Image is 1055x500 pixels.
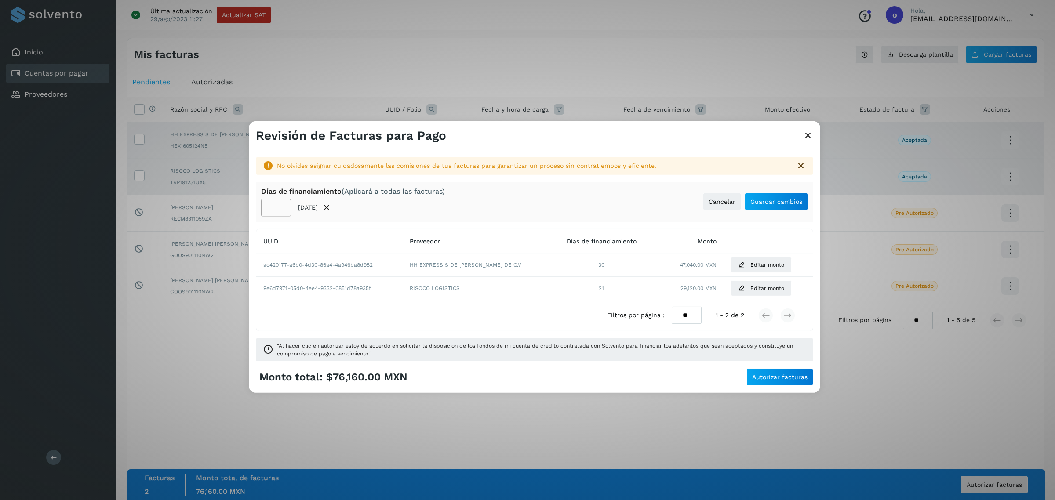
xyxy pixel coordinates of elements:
[410,238,440,245] span: Proveedor
[703,193,741,210] button: Cancelar
[750,284,784,292] span: Editar monto
[680,261,717,269] span: 47,040.00 MXN
[567,238,637,245] span: Días de financiamiento
[607,311,665,320] span: Filtros por página :
[277,161,789,170] div: No olvides asignar cuidadosamente las comisiones de tus facturas para garantizar un proceso sin c...
[731,257,792,273] button: Editar monto
[750,261,784,269] span: Editar monto
[698,238,717,245] span: Monto
[403,277,552,300] td: RISOCO LOGISTICS
[261,187,445,195] div: Días de financiamiento
[680,284,717,292] span: 29,120.00 MXN
[298,204,318,211] p: [DATE]
[256,254,403,277] td: ac420177-a6b0-4d30-86a4-4a946ba8d982
[256,277,403,300] td: 9e6d7971-05d0-4ee4-9332-0851d78a935f
[277,342,806,358] span: "Al hacer clic en autorizar estoy de acuerdo en solicitar la disposición de los fondos de mi cuen...
[750,199,802,205] span: Guardar cambios
[403,254,552,277] td: HH EXPRESS S DE [PERSON_NAME] DE C.V
[326,371,407,384] span: $76,160.00 MXN
[256,128,446,143] h3: Revisión de Facturas para Pago
[716,311,744,320] span: 1 - 2 de 2
[552,277,651,300] td: 21
[552,254,651,277] td: 30
[342,187,445,195] span: (Aplicará a todas las facturas)
[752,374,808,380] span: Autorizar facturas
[709,199,735,205] span: Cancelar
[731,280,792,296] button: Editar monto
[745,193,808,210] button: Guardar cambios
[746,368,813,386] button: Autorizar facturas
[259,371,323,384] span: Monto total:
[263,238,278,245] span: UUID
